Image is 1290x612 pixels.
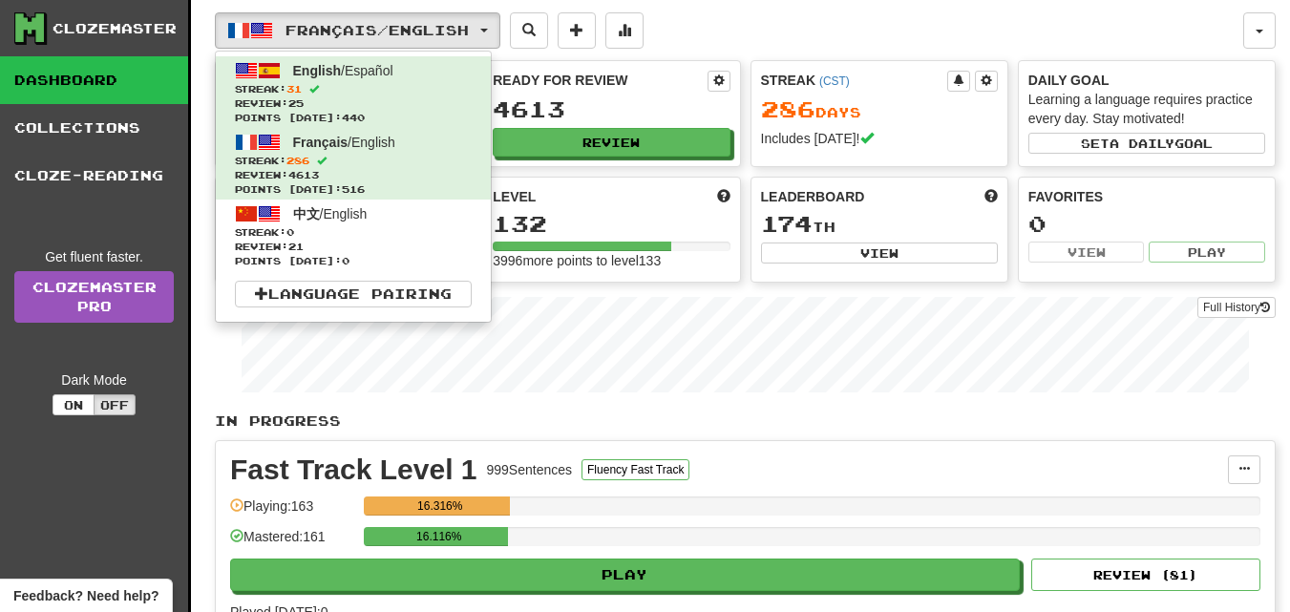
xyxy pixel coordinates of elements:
[216,200,491,271] a: 中文/EnglishStreak:0 Review:21Points [DATE]:0
[761,210,813,237] span: 174
[582,459,689,480] button: Fluency Fast Track
[235,240,472,254] span: Review: 21
[761,187,865,206] span: Leaderboard
[493,128,730,157] button: Review
[293,63,393,78] span: / Español
[286,226,294,238] span: 0
[285,22,469,38] span: Français / English
[493,71,707,90] div: Ready for Review
[235,281,472,307] a: Language Pairing
[1110,137,1174,150] span: a daily
[230,527,354,559] div: Mastered: 161
[761,95,815,122] span: 286
[293,206,320,222] span: 中文
[215,12,500,49] button: Français/English
[14,370,174,390] div: Dark Mode
[761,129,998,148] div: Includes [DATE]!
[235,182,472,197] span: Points [DATE]: 516
[761,212,998,237] div: th
[761,243,998,264] button: View
[235,168,472,182] span: Review: 4613
[761,71,947,90] div: Streak
[230,496,354,528] div: Playing: 163
[235,96,472,111] span: Review: 25
[53,394,95,415] button: On
[493,251,730,270] div: 3996 more points to level 133
[293,135,349,150] span: Français
[235,111,472,125] span: Points [DATE]: 440
[14,247,174,266] div: Get fluent faster.
[94,394,136,415] button: Off
[510,12,548,49] button: Search sentences
[1197,297,1276,318] button: Full History
[293,135,395,150] span: / English
[14,271,174,323] a: ClozemasterPro
[1028,90,1265,128] div: Learning a language requires practice every day. Stay motivated!
[286,155,309,166] span: 286
[1149,242,1265,263] button: Play
[230,455,477,484] div: Fast Track Level 1
[605,12,644,49] button: More stats
[216,128,491,200] a: Français/EnglishStreak:286 Review:4613Points [DATE]:516
[293,63,342,78] span: English
[286,83,302,95] span: 31
[230,559,1020,591] button: Play
[717,187,730,206] span: Score more points to level up
[984,187,998,206] span: This week in points, UTC
[235,225,472,240] span: Streak:
[1028,133,1265,154] button: Seta dailygoal
[215,412,1276,431] p: In Progress
[819,74,850,88] a: (CST)
[370,496,510,516] div: 16.316%
[1028,187,1265,206] div: Favorites
[1028,212,1265,236] div: 0
[370,527,508,546] div: 16.116%
[493,97,730,121] div: 4613
[293,206,368,222] span: / English
[235,154,472,168] span: Streak:
[1028,242,1145,263] button: View
[235,254,472,268] span: Points [DATE]: 0
[487,460,573,479] div: 999 Sentences
[13,586,159,605] span: Open feedback widget
[761,97,998,122] div: Day s
[235,82,472,96] span: Streak:
[216,56,491,128] a: English/EspañolStreak:31 Review:25Points [DATE]:440
[53,19,177,38] div: Clozemaster
[493,187,536,206] span: Level
[493,212,730,236] div: 132
[558,12,596,49] button: Add sentence to collection
[1028,71,1265,90] div: Daily Goal
[1031,559,1260,591] button: Review (81)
